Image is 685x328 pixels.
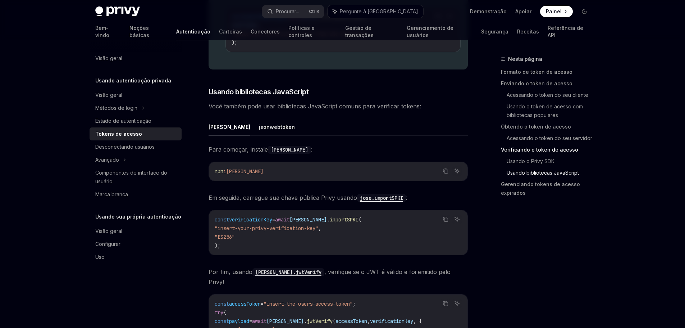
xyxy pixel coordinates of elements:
span: "ES256" [215,234,235,240]
button: Procurar...CtrlK [262,5,324,18]
span: ; [353,301,356,307]
a: Painel [540,6,573,17]
span: ); [232,39,237,46]
font: Usando o token de acesso com bibliotecas populares [507,103,584,118]
span: await [252,318,266,324]
font: Autenticação [176,28,210,35]
span: npm [215,168,223,175]
font: Referência de API [548,25,583,38]
span: const [215,216,229,223]
button: Pergunte à IA [452,166,462,176]
a: Segurança [481,23,508,40]
button: [PERSON_NAME] [209,118,250,135]
span: accessToken [335,318,367,324]
span: "insert-the-users-access-token" [264,301,353,307]
a: Configurar [90,238,182,251]
a: Tokens de acesso [90,127,182,140]
a: jose.importSPKI [357,194,406,201]
font: Apoiar [515,8,531,14]
span: await [275,216,289,223]
span: const [215,318,229,324]
code: [PERSON_NAME] [268,146,311,154]
a: Conectores [251,23,280,40]
button: Pergunte à IA [452,299,462,308]
span: . [304,318,307,324]
button: Pergunte à IA [452,215,462,224]
span: verificationKey [229,216,272,223]
font: : [311,146,312,153]
a: Carteiras [219,23,242,40]
font: Formato de token de acesso [501,69,572,75]
font: Enviando o token de acesso [501,80,572,86]
font: Avançado [95,157,119,163]
a: Bem-vindo [95,23,121,40]
font: Painel [546,8,562,14]
font: Verificando o token de acesso [501,147,578,153]
a: Noções básicas [129,23,168,40]
font: Desconectando usuários [95,144,155,150]
span: , { [413,318,422,324]
span: ); [215,242,220,249]
a: Gestão de transações [345,23,398,40]
font: [PERSON_NAME] [209,124,250,130]
font: : [406,194,407,201]
font: Usando o Privy SDK [507,158,554,164]
img: logotipo escuro [95,6,140,17]
font: Uso [95,254,105,260]
a: Políticas e controles [288,23,337,40]
font: Visão geral [95,55,122,61]
font: Componentes de interface do usuário [95,170,167,184]
a: Desconectando usuários [90,140,182,153]
a: Componentes de interface do usuário [90,166,182,188]
span: payload [229,318,249,324]
span: = [261,301,264,307]
a: Verificando o token de acesso [501,144,596,156]
a: Usando o token de acesso com bibliotecas populares [507,101,596,121]
a: Formato de token de acesso [501,66,596,78]
font: Você também pode usar bibliotecas JavaScript comuns para verificar tokens: [209,103,421,110]
a: Gerenciamento de usuários [407,23,472,40]
span: { [223,309,226,316]
font: Demonstração [470,8,507,14]
code: [PERSON_NAME].jwtVerify [252,268,324,276]
font: Configurar [95,241,120,247]
span: "insert-your-privy-verification-key" [215,225,318,232]
font: Usando bibliotecas JavaScript [209,87,309,96]
a: Visão geral [90,89,182,102]
span: ( [333,318,335,324]
span: . [327,216,330,223]
a: Usando o Privy SDK [507,156,596,167]
font: Segurança [481,28,508,35]
font: Métodos de login [95,105,137,111]
font: , verifique se o JWT é válido e foi emitido pelo Privy! [209,268,451,286]
font: Visão geral [95,228,122,234]
a: Acessando o token do seu cliente [507,89,596,101]
a: Gerenciando tokens de acesso expirados [501,179,596,199]
a: Obtendo o token de acesso [501,121,596,132]
a: Estado de autenticação [90,114,182,127]
span: , [367,318,370,324]
font: Por fim, usando [209,268,252,275]
a: Visão geral [90,52,182,65]
a: Demonstração [470,8,507,15]
font: Usando autenticação privada [95,77,171,84]
font: Visão geral [95,92,122,98]
span: jwtVerify [307,318,333,324]
font: Gerenciamento de usuários [407,25,453,38]
font: Usando bibliotecas JavaScript [507,170,579,176]
span: = [272,216,275,223]
button: Copie o conteúdo do bloco de código [441,166,450,176]
span: const [215,301,229,307]
span: [PERSON_NAME] [226,168,264,175]
a: Marca branca [90,188,182,201]
span: ( [359,216,361,223]
span: [PERSON_NAME] [266,318,304,324]
a: Apoiar [515,8,531,15]
font: Bem-vindo [95,25,109,38]
span: i [223,168,226,175]
font: Usando sua própria autenticação [95,214,181,220]
span: importSPKI [330,216,359,223]
span: verificationKey [370,318,413,324]
button: Pergunte à [GEOGRAPHIC_DATA] [328,5,423,18]
span: , [318,225,321,232]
